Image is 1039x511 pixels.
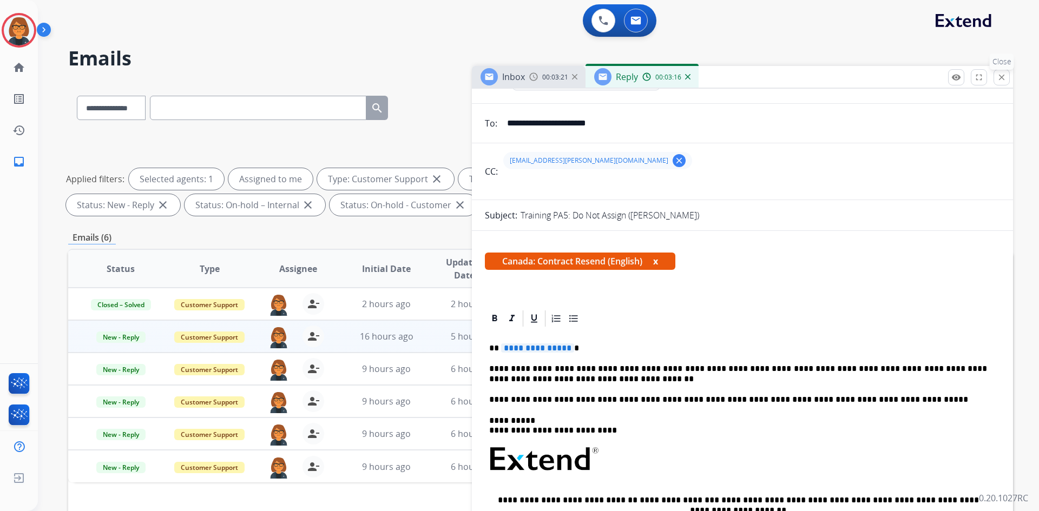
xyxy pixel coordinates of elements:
span: Status [107,262,135,275]
img: agent-avatar [268,456,290,479]
div: Assigned to me [228,168,313,190]
div: Italic [504,310,520,327]
p: Close [990,54,1014,70]
mat-icon: close [301,198,314,211]
span: 6 hours ago [451,428,499,440]
span: New - Reply [96,331,146,343]
mat-icon: close [430,172,443,185]
mat-icon: close [997,72,1007,82]
p: CC: [485,165,498,178]
div: Status: New - Reply [66,194,180,216]
span: Customer Support [174,462,245,473]
div: Bullet List [565,310,582,327]
span: Customer Support [174,299,245,310]
div: Status: On-hold - Customer [330,194,477,216]
span: 6 hours ago [451,363,499,375]
span: Type [200,262,220,275]
img: agent-avatar [268,423,290,446]
mat-icon: search [371,102,384,115]
mat-icon: person_remove [307,427,320,440]
img: agent-avatar [268,358,290,381]
span: New - Reply [96,396,146,408]
p: Subject: [485,209,517,222]
span: 2 hours ago [451,298,499,310]
mat-icon: remove_red_eye [951,72,961,82]
p: Training PA5: Do Not Assign ([PERSON_NAME]) [521,209,699,222]
span: 00:03:16 [655,73,681,82]
span: Closed – Solved [91,299,151,310]
span: New - Reply [96,429,146,440]
mat-icon: home [12,61,25,74]
span: 9 hours ago [362,363,411,375]
img: avatar [4,15,34,45]
div: Ordered List [548,310,564,327]
mat-icon: fullscreen [974,72,984,82]
mat-icon: person_remove [307,330,320,343]
span: 9 hours ago [362,428,411,440]
div: Bold [486,310,503,327]
span: Reply [616,71,638,83]
mat-icon: close [453,198,466,211]
mat-icon: inbox [12,155,25,168]
span: 9 hours ago [362,461,411,473]
span: Canada: Contract Resend (English) [485,253,675,270]
span: Inbox [502,71,525,83]
span: Updated Date [440,256,489,282]
mat-icon: clear [674,156,684,165]
img: agent-avatar [268,293,290,316]
span: New - Reply [96,462,146,473]
mat-icon: person_remove [307,395,320,408]
span: 2 hours ago [362,298,411,310]
div: Underline [526,310,542,327]
div: Type: Customer Support [317,168,454,190]
span: Customer Support [174,364,245,375]
img: agent-avatar [268,326,290,348]
span: 16 hours ago [360,330,413,342]
span: 9 hours ago [362,395,411,407]
span: Customer Support [174,396,245,408]
p: Applied filters: [66,172,124,185]
p: Emails (6) [68,231,116,244]
span: Customer Support [174,429,245,440]
div: Type: Shipping Protection [458,168,600,190]
h2: Emails [68,48,1013,69]
span: Customer Support [174,331,245,343]
img: agent-avatar [268,390,290,413]
mat-icon: close [156,198,169,211]
div: Selected agents: 1 [129,168,224,190]
span: 6 hours ago [451,461,499,473]
button: Close [994,69,1010,85]
span: 00:03:21 [542,73,568,82]
button: x [653,255,658,268]
mat-icon: list_alt [12,92,25,105]
span: Assignee [279,262,317,275]
span: Initial Date [362,262,411,275]
span: 5 hours ago [451,330,499,342]
mat-icon: history [12,124,25,137]
div: Status: On-hold – Internal [185,194,325,216]
mat-icon: person_remove [307,362,320,375]
mat-icon: person_remove [307,297,320,310]
p: To: [485,117,497,130]
mat-icon: person_remove [307,460,320,473]
span: New - Reply [96,364,146,375]
p: 0.20.1027RC [979,492,1028,505]
span: 6 hours ago [451,395,499,407]
span: [EMAIL_ADDRESS][PERSON_NAME][DOMAIN_NAME] [510,156,668,165]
